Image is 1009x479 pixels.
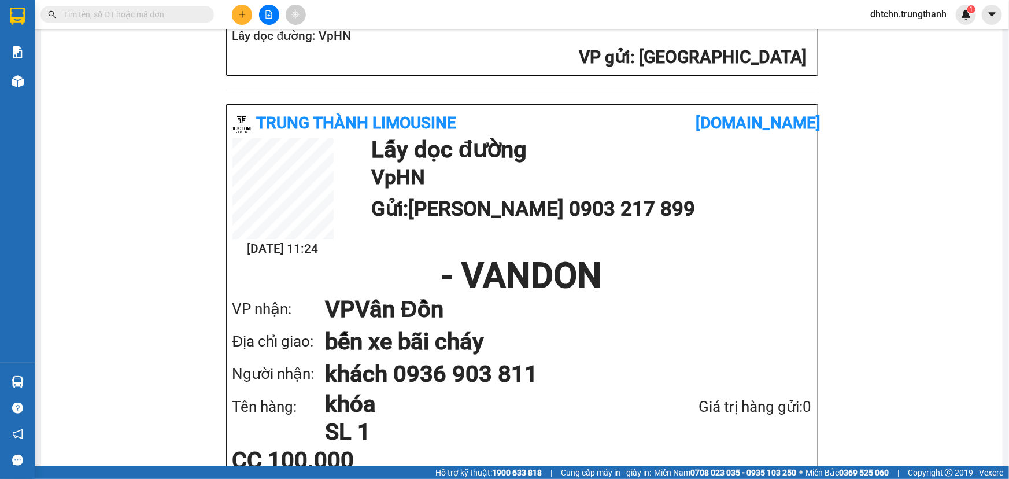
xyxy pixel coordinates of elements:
span: search [48,10,56,19]
span: ⚪️ [799,470,803,475]
span: file-add [265,10,273,19]
span: Hỗ trợ kỹ thuật: [435,466,542,479]
button: file-add [259,5,279,25]
span: VP gửi [579,47,631,67]
span: 1 [969,5,973,13]
h1: khóa [325,390,638,418]
img: warehouse-icon [12,376,24,388]
h1: bến xe bãi cháy [325,326,789,358]
input: Tìm tên, số ĐT hoặc mã đơn [64,8,200,21]
span: copyright [945,469,953,477]
h2: [DATE] 11:24 [232,239,334,259]
img: logo-vxr [10,8,25,25]
span: caret-down [987,9,997,20]
img: logo.jpg [232,115,251,134]
img: solution-icon [12,46,24,58]
h1: Gửi: [PERSON_NAME] 0903 217 899 [371,193,806,225]
span: dhtchn.trungthanh [861,7,956,21]
span: question-circle [12,403,23,414]
h2: VpHN [371,161,806,193]
span: Cung cấp máy in - giấy in: [561,466,651,479]
b: Trung Thành Limousine [44,9,128,79]
sup: 1 [967,5,975,13]
button: caret-down [982,5,1002,25]
div: Địa chỉ giao: [232,330,325,353]
button: aim [286,5,306,25]
div: Giá trị hàng gửi: 0 [638,395,812,419]
span: Miền Bắc [805,466,889,479]
span: plus [238,10,246,19]
strong: 0369 525 060 [839,468,889,477]
h2: Lấy dọc đường: VpHN [232,27,807,46]
h1: VP Vân Đồn [325,293,789,326]
span: | [897,466,899,479]
div: Người nhận: [232,362,325,386]
div: VP nhận: [232,297,325,321]
b: [DOMAIN_NAME] [154,9,279,28]
img: logo.jpg [6,17,38,75]
b: Trung Thành Limousine [257,113,457,132]
h1: - VANDON [232,259,812,293]
h1: khách 0936 903 811 [325,358,789,390]
strong: 1900 633 818 [492,468,542,477]
span: Miền Nam [654,466,796,479]
img: warehouse-icon [12,75,24,87]
h2: 2ZFS6MDV [6,83,93,102]
div: CC 100.000 [232,449,424,472]
b: [DOMAIN_NAME] [696,113,820,132]
h1: SL 1 [325,418,638,446]
span: notification [12,429,23,440]
h1: Lấy dọc đường [371,138,806,161]
span: | [550,466,552,479]
h2: : [GEOGRAPHIC_DATA] [232,46,807,69]
span: aim [291,10,300,19]
div: Tên hàng: [232,395,325,419]
h1: Giao dọc đường [61,83,213,163]
img: icon-new-feature [961,9,971,20]
strong: 0708 023 035 - 0935 103 250 [690,468,796,477]
span: message [12,455,23,466]
button: plus [232,5,252,25]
